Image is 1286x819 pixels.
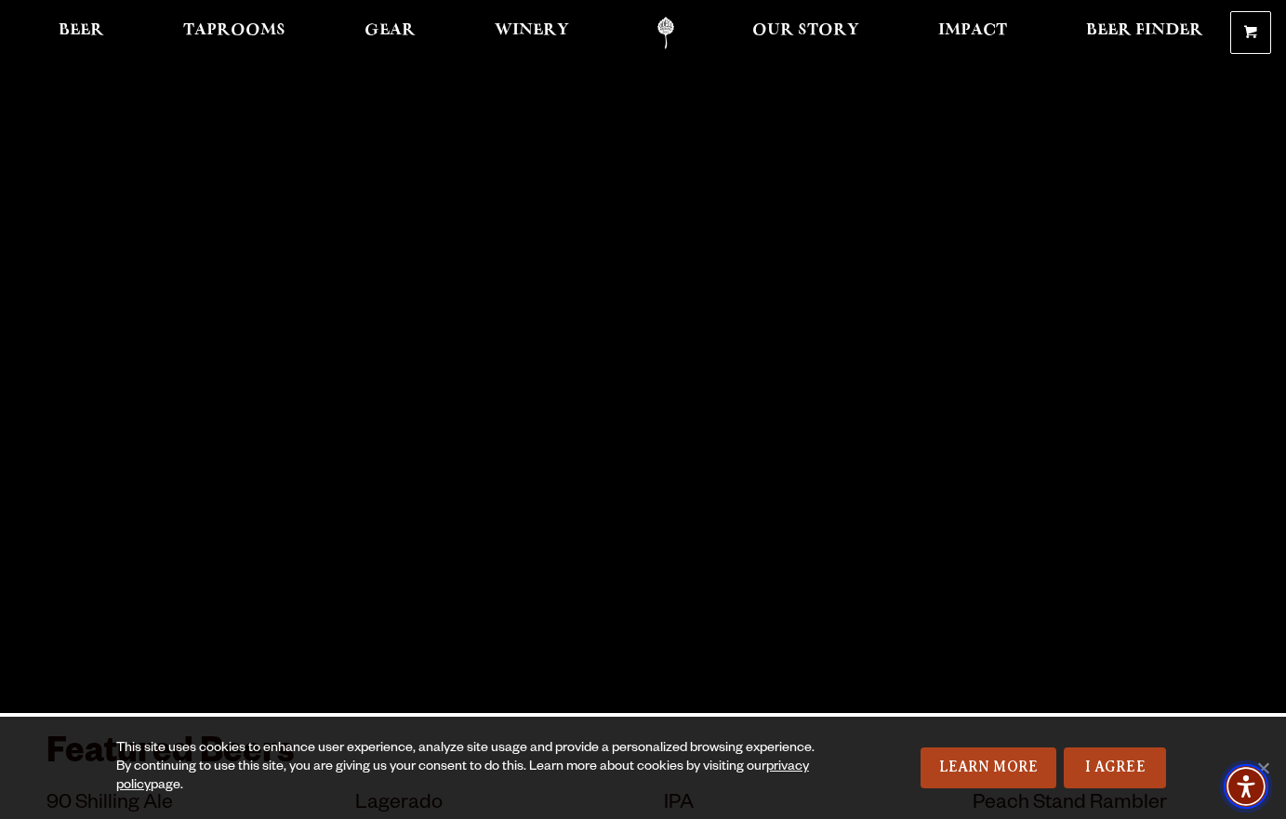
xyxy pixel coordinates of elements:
a: Beer Finder [1074,17,1215,49]
a: privacy policy [116,760,809,794]
span: Beer [59,23,104,38]
a: Learn More [921,747,1057,788]
a: Our Story [740,17,871,49]
span: Beer Finder [1086,23,1203,38]
a: Beer [46,17,116,49]
a: Impact [926,17,1019,49]
a: Gear [352,17,428,49]
div: This site uses cookies to enhance user experience, analyze site usage and provide a personalized ... [116,740,832,796]
a: Winery [483,17,581,49]
span: Taprooms [183,23,285,38]
span: Gear [365,23,416,38]
div: Accessibility Menu [1224,764,1268,809]
span: Impact [938,23,1007,38]
a: Taprooms [171,17,298,49]
a: I Agree [1064,747,1166,788]
span: Winery [495,23,569,38]
a: Odell Home [631,17,701,49]
span: Our Story [752,23,859,38]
